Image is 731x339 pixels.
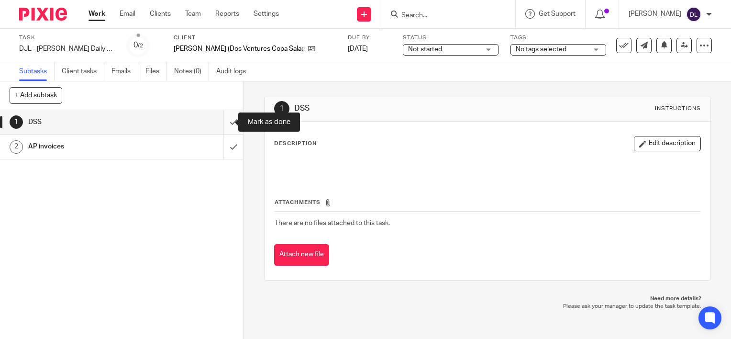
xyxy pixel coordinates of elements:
[10,140,23,154] div: 2
[275,200,321,205] span: Attachments
[138,43,143,48] small: /2
[510,34,606,42] label: Tags
[686,7,701,22] img: svg%3E
[274,244,329,266] button: Attach new file
[19,8,67,21] img: Pixie
[10,115,23,129] div: 1
[539,11,576,17] span: Get Support
[629,9,681,19] p: [PERSON_NAME]
[274,303,701,310] p: Please ask your manager to update the task template.
[215,9,239,19] a: Reports
[174,34,336,42] label: Client
[89,9,105,19] a: Work
[274,295,701,303] p: Need more details?
[400,11,487,20] input: Search
[275,220,390,226] span: There are no files attached to this task.
[634,136,701,151] button: Edit description
[274,140,317,147] p: Description
[10,87,62,103] button: + Add subtask
[403,34,498,42] label: Status
[254,9,279,19] a: Settings
[150,9,171,19] a: Clients
[19,62,55,81] a: Subtasks
[120,9,135,19] a: Email
[145,62,167,81] a: Files
[216,62,253,81] a: Audit logs
[19,44,115,54] div: DJL - [PERSON_NAME] Daily Tasks - [DATE]
[274,101,289,116] div: 1
[174,44,303,54] p: [PERSON_NAME] (Dos Ventures Copa Salads LLC)
[19,34,115,42] label: Task
[185,9,201,19] a: Team
[348,34,391,42] label: Due by
[294,103,508,113] h1: DSS
[516,46,566,53] span: No tags selected
[28,139,152,154] h1: AP invoices
[348,45,368,52] span: [DATE]
[28,115,152,129] h1: DSS
[174,62,209,81] a: Notes (0)
[133,40,143,51] div: 0
[19,44,115,54] div: DJL - Salata Daily Tasks - Tuesday
[111,62,138,81] a: Emails
[408,46,442,53] span: Not started
[62,62,104,81] a: Client tasks
[655,105,701,113] div: Instructions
